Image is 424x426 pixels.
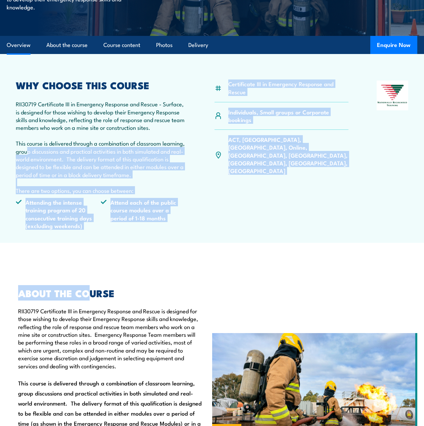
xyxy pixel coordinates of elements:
[46,36,88,54] a: About the course
[7,36,31,54] a: Overview
[228,136,348,175] p: ACT, [GEOGRAPHIC_DATA], [GEOGRAPHIC_DATA], Online, [GEOGRAPHIC_DATA], [GEOGRAPHIC_DATA], [GEOGRAP...
[377,81,408,110] img: Nationally Recognised Training logo.
[16,81,186,89] h2: WHY CHOOSE THIS COURSE
[370,36,417,54] button: Enquire Now
[18,288,202,297] h2: ABOUT THE COURSE
[101,198,186,230] li: Attend each of the public course modules over a period of 1-18 months
[103,36,140,54] a: Course content
[188,36,208,54] a: Delivery
[16,100,186,194] p: RII30719 Certificate III in Emergency Response and Rescue - Surface, is designed for those wishin...
[228,108,348,124] p: Individuals, Small groups or Corporate bookings
[18,307,202,370] p: RII30719 Certificate III in Emergency Response and Rescue is designed for those wishing to develo...
[16,198,101,230] li: Attending the intense training program of 20 consecutive training days (excluding weekends)
[228,80,348,96] li: Certificate III in Emergency Response and Rescue
[156,36,173,54] a: Photos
